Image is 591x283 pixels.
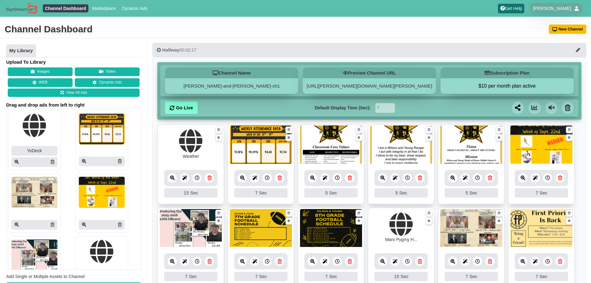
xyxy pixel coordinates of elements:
a: [URL][PERSON_NAME][DOMAIN_NAME][PERSON_NAME] [307,83,432,89]
div: 7 Sec [445,272,498,281]
img: 92.625 kb [510,209,572,248]
img: 1802.340 kb [300,126,362,164]
div: 15 Sec [374,272,428,281]
button: WEB [8,78,73,87]
label: Default Display Time (Sec): [315,105,370,111]
img: 1788.290 kb [440,126,502,164]
h4: Upload To Library [6,59,141,65]
a: Get Help [498,4,524,13]
img: Sign Stream.NET [6,2,37,15]
img: 44.801 mb [440,209,502,248]
div: 5 Sec [304,188,358,198]
a: Go Live [165,102,198,114]
h5: Subscription Plan [441,67,574,78]
img: 27.450 mb [510,126,572,164]
iframe: Chat Widget [485,216,591,283]
div: 15 Sec [164,188,217,198]
img: P250x250 image processing20250915 1593173 1dggp69 [11,240,57,271]
span: Hallway [162,47,180,52]
a: Channel Dashboard [43,4,88,12]
div: Channel Dashboard [5,23,92,35]
div: 7 Sec [304,272,358,281]
button: Video [75,67,140,76]
div: 7 Sec [234,272,288,281]
div: YoDeck [11,146,57,156]
img: 8.781 mb [230,209,292,248]
div: Weather [183,153,199,160]
a: Marketplace [90,4,118,12]
h5: Preview Channel URL [303,67,436,78]
a: My Library [6,44,36,57]
a: Dynamic Ads [120,4,150,12]
img: 1786.025 kb [370,126,432,164]
img: P250x250 image processing20250922 1639111 2urozq [79,177,125,208]
div: 5 Sec [374,188,428,198]
div: 00:02:17 [157,47,196,53]
span: Add Single or Multiple Assets to Channel [6,274,85,279]
div: 5 Sec [445,188,498,198]
img: P250x250 image processing20250923 1793698 13iyj1q [79,113,125,144]
button: New Channel [549,25,587,34]
div: 7 Sec [234,188,288,198]
img: 644.695 kb [160,209,222,248]
button: Hallway00:02:17 [152,43,586,57]
div: 7 Sec [164,272,217,281]
img: P250x250 image processing20250922 1764768 s82nzq [11,177,57,208]
button: Images [8,67,73,76]
img: 2.562 mb [230,126,292,164]
span: Drag and drop ads from left to right [6,102,141,108]
div: 7 Sec [515,188,568,198]
a: Dynamic Ads [75,78,140,87]
div: Mars Pygmy H... [385,236,417,243]
h5: Channel Name [165,67,298,78]
input: Seconds [375,103,395,113]
a: View All Ads [8,89,140,97]
img: 13.968 mb [300,209,362,248]
span: [PERSON_NAME] [533,5,571,11]
div: [PERSON_NAME]-and-[PERSON_NAME]-ch1 [165,78,298,94]
button: $10 per month plan active [441,83,574,89]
